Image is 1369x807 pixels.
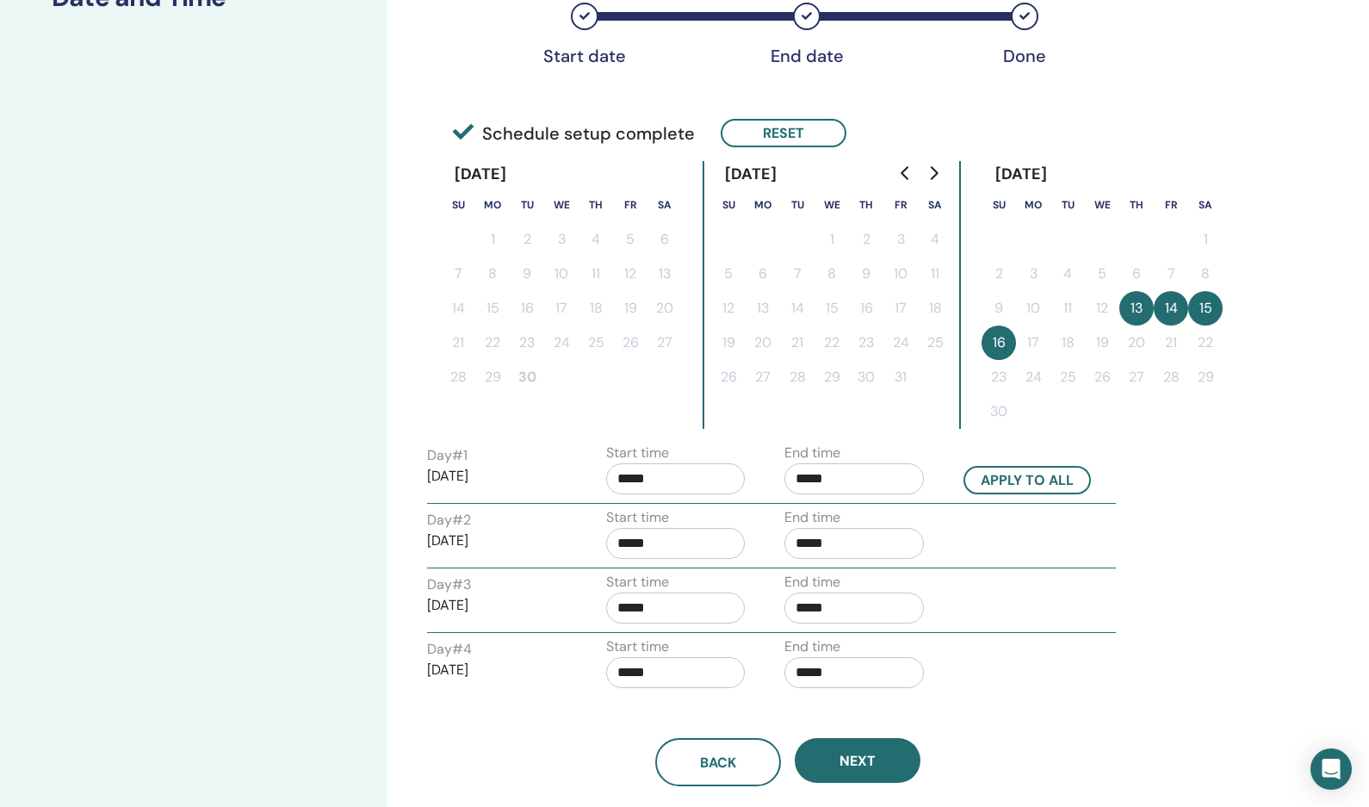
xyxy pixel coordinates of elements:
[453,121,695,146] span: Schedule setup complete
[746,291,780,326] button: 13
[1188,188,1223,222] th: Saturday
[475,257,510,291] button: 8
[427,639,472,660] label: Day # 4
[427,466,567,487] p: [DATE]
[711,188,746,222] th: Sunday
[510,291,544,326] button: 16
[1154,291,1188,326] button: 14
[1085,291,1119,326] button: 12
[427,445,468,466] label: Day # 1
[700,754,736,772] span: Back
[1188,257,1223,291] button: 8
[1154,257,1188,291] button: 7
[613,326,647,360] button: 26
[721,119,846,147] button: Reset
[427,574,471,595] label: Day # 3
[544,291,579,326] button: 17
[542,46,628,66] div: Start date
[579,188,613,222] th: Thursday
[427,531,567,551] p: [DATE]
[918,326,952,360] button: 25
[711,161,791,188] div: [DATE]
[982,291,1016,326] button: 9
[815,326,849,360] button: 22
[883,257,918,291] button: 10
[849,326,883,360] button: 23
[780,188,815,222] th: Tuesday
[1016,188,1050,222] th: Monday
[1085,188,1119,222] th: Wednesday
[963,466,1091,494] button: Apply to all
[764,46,850,66] div: End date
[613,257,647,291] button: 12
[1050,291,1085,326] button: 11
[815,257,849,291] button: 8
[883,188,918,222] th: Friday
[815,291,849,326] button: 15
[1188,291,1223,326] button: 15
[647,188,682,222] th: Saturday
[780,326,815,360] button: 21
[1085,326,1119,360] button: 19
[795,738,920,783] button: Next
[883,291,918,326] button: 17
[982,161,1062,188] div: [DATE]
[982,257,1016,291] button: 2
[606,443,669,463] label: Start time
[892,156,920,190] button: Go to previous month
[475,222,510,257] button: 1
[780,360,815,394] button: 28
[647,326,682,360] button: 27
[1154,326,1188,360] button: 21
[982,394,1016,429] button: 30
[475,360,510,394] button: 29
[1050,257,1085,291] button: 4
[1050,326,1085,360] button: 18
[918,257,952,291] button: 11
[544,326,579,360] button: 24
[1154,188,1188,222] th: Friday
[711,326,746,360] button: 19
[849,360,883,394] button: 30
[1154,360,1188,394] button: 28
[920,156,947,190] button: Go to next month
[441,161,521,188] div: [DATE]
[746,188,780,222] th: Monday
[1085,257,1119,291] button: 5
[918,222,952,257] button: 4
[1119,360,1154,394] button: 27
[510,326,544,360] button: 23
[427,660,567,680] p: [DATE]
[784,443,840,463] label: End time
[1016,326,1050,360] button: 17
[780,291,815,326] button: 14
[746,257,780,291] button: 6
[849,291,883,326] button: 16
[579,326,613,360] button: 25
[1085,360,1119,394] button: 26
[441,326,475,360] button: 21
[1016,257,1050,291] button: 3
[655,738,781,786] button: Back
[544,257,579,291] button: 10
[579,257,613,291] button: 11
[647,291,682,326] button: 20
[1119,326,1154,360] button: 20
[1188,360,1223,394] button: 29
[883,360,918,394] button: 31
[849,257,883,291] button: 9
[510,188,544,222] th: Tuesday
[982,326,1016,360] button: 16
[1119,257,1154,291] button: 6
[883,222,918,257] button: 3
[918,188,952,222] th: Saturday
[1016,291,1050,326] button: 10
[613,222,647,257] button: 5
[784,636,840,657] label: End time
[606,507,669,528] label: Start time
[746,360,780,394] button: 27
[510,257,544,291] button: 9
[613,188,647,222] th: Friday
[544,222,579,257] button: 3
[579,222,613,257] button: 4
